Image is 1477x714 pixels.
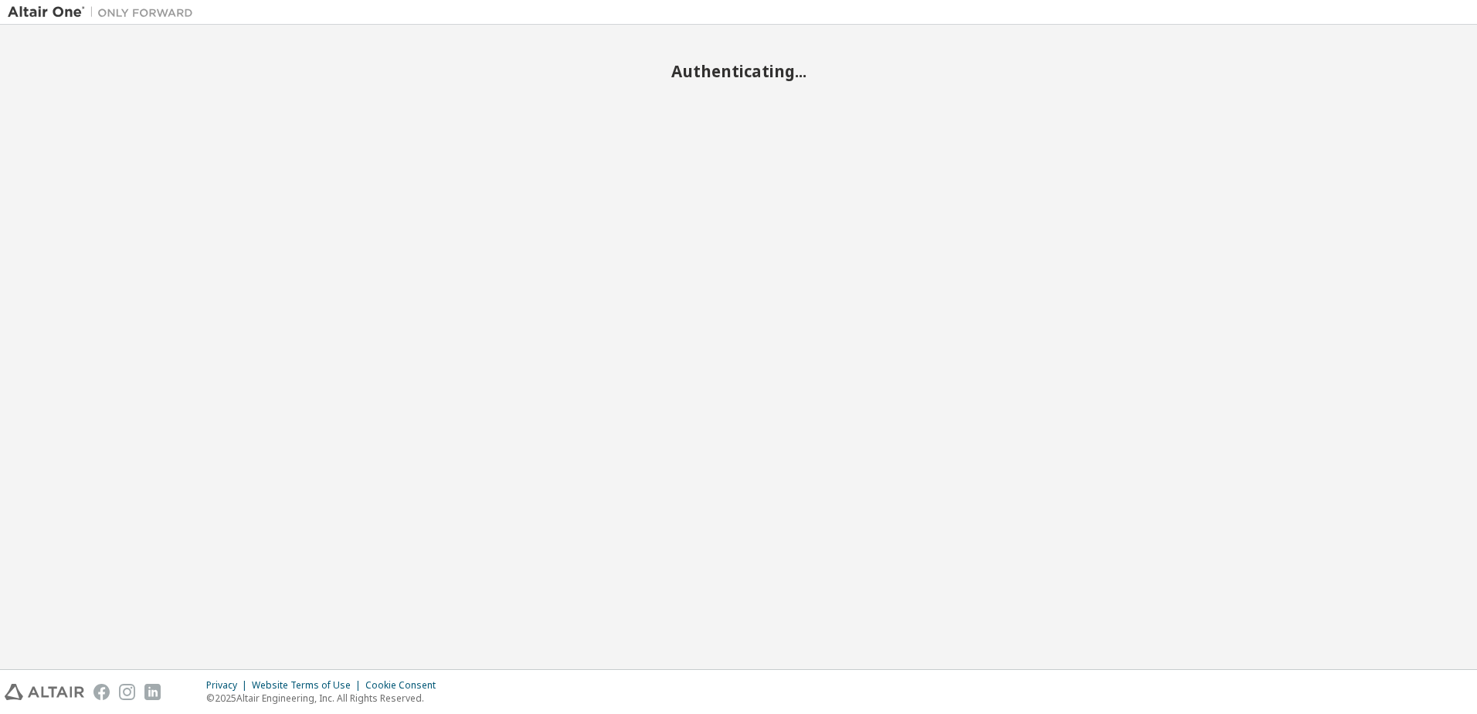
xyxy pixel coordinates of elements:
img: instagram.svg [119,684,135,700]
img: facebook.svg [93,684,110,700]
div: Privacy [206,679,252,692]
img: Altair One [8,5,201,20]
h2: Authenticating... [8,61,1469,81]
div: Website Terms of Use [252,679,365,692]
p: © 2025 Altair Engineering, Inc. All Rights Reserved. [206,692,445,705]
img: altair_logo.svg [5,684,84,700]
img: linkedin.svg [144,684,161,700]
div: Cookie Consent [365,679,445,692]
